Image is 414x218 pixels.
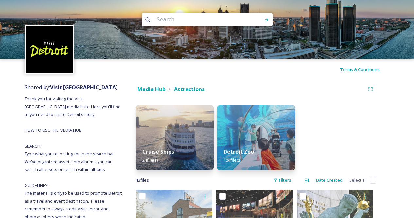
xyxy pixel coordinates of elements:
[270,174,295,187] div: Filters
[50,84,118,91] strong: Visit [GEOGRAPHIC_DATA]
[349,177,367,183] span: Select all
[142,157,158,163] span: 24 file(s)
[136,105,214,170] img: CruiseShip_Detroit_21_VisitDetroit_PC_ScottWest.jpg
[224,148,254,155] strong: Detroit Zoo
[313,174,346,187] div: Date Created
[340,66,389,73] a: Terms & Conditions
[340,67,380,72] span: Terms & Conditions
[25,84,118,91] span: Shared by:
[224,157,241,163] span: 104 file(s)
[153,12,243,27] input: Search
[217,105,295,170] img: 6255877e-1e48-417e-9c37-d3d65cc368c8.jpg
[174,86,205,93] strong: Attractions
[137,86,166,93] strong: Media Hub
[136,177,149,183] span: 43 file s
[26,26,73,73] img: VISIT%20DETROIT%20LOGO%20-%20BLACK%20BACKGROUND.png
[142,148,174,155] strong: Cruise Ships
